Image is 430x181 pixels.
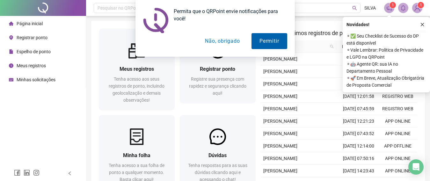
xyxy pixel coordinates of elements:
[208,152,227,158] span: Dúvidas
[9,63,13,68] span: clock-circle
[378,140,417,152] td: APP OFFLINE
[263,94,297,99] span: [PERSON_NAME]
[339,127,378,140] td: [DATE] 07:43:52
[339,53,378,65] td: [DATE] 07:50:44
[109,76,164,103] span: Tenha acesso aos seus registros de ponto, incluindo geolocalização e demais observações!
[263,143,297,148] span: [PERSON_NAME]
[251,33,287,49] button: Permitir
[339,115,378,127] td: [DATE] 12:21:23
[346,75,426,89] span: ⚬ 🚀 Em Breve, Atualização Obrigatória de Proposta Comercial
[143,8,169,33] img: notification icon
[339,103,378,115] td: [DATE] 07:45:59
[263,69,297,74] span: [PERSON_NAME]
[263,131,297,136] span: [PERSON_NAME]
[17,63,46,68] span: Meus registros
[378,127,417,140] td: APP ONLINE
[169,8,287,22] div: Permita que o QRPoint envie notificações para você!
[123,152,150,158] span: Minha folha
[180,29,256,103] a: Registrar pontoRegistre sua presença com rapidez e segurança clicando aqui!
[339,165,378,177] td: [DATE] 14:23:43
[263,56,297,62] span: [PERSON_NAME]
[408,159,424,175] div: Open Intercom Messenger
[200,66,235,72] span: Registrar ponto
[197,33,248,49] button: Não, obrigado
[263,156,297,161] span: [PERSON_NAME]
[339,78,378,90] td: [DATE] 07:46:27
[263,119,297,124] span: [PERSON_NAME]
[339,65,378,78] td: [DATE] 12:16:23
[33,170,40,176] span: instagram
[17,77,55,82] span: Minhas solicitações
[68,171,72,176] span: left
[263,81,297,86] span: [PERSON_NAME]
[120,66,154,72] span: Meus registros
[189,76,246,96] span: Registre sua presença com rapidez e segurança clicando aqui!
[24,170,30,176] span: linkedin
[346,61,426,75] span: ⚬ 🤖 Agente QR: sua IA no Departamento Pessoal
[339,140,378,152] td: [DATE] 12:14:00
[14,170,20,176] span: facebook
[378,90,417,103] td: REGISTRO WEB
[99,29,175,110] a: Meus registrosTenha acesso aos seus registros de ponto, incluindo geolocalização e demais observa...
[263,168,297,173] span: [PERSON_NAME]
[378,115,417,127] td: APP ONLINE
[378,165,417,177] td: APP ONLINE
[339,90,378,103] td: [DATE] 12:01:58
[378,152,417,165] td: APP ONLINE
[263,106,297,111] span: [PERSON_NAME]
[9,77,13,82] span: schedule
[378,103,417,115] td: REGISTRO WEB
[339,152,378,165] td: [DATE] 07:50:16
